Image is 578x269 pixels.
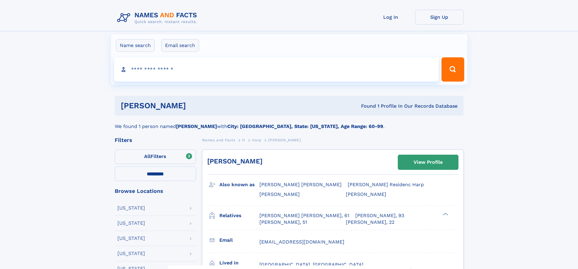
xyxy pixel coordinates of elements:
a: [PERSON_NAME], 51 [259,219,307,226]
label: Name search [116,39,155,52]
span: H [242,138,245,142]
div: Filters [115,137,196,143]
div: Found 1 Profile In Our Records Database [273,103,458,109]
div: We found 1 person named with . [115,116,464,130]
a: [PERSON_NAME] [PERSON_NAME], 61 [259,212,349,219]
label: Filters [115,150,196,164]
span: [GEOGRAPHIC_DATA], [GEOGRAPHIC_DATA] [259,262,363,267]
span: [PERSON_NAME] [259,191,300,197]
a: Harp [252,136,261,144]
b: City: [GEOGRAPHIC_DATA], State: [US_STATE], Age Range: 60-99 [227,123,383,129]
span: All [144,153,150,159]
span: [PERSON_NAME] [346,191,386,197]
h3: Relatives [219,210,259,221]
img: Logo Names and Facts [115,10,202,26]
div: ❯ [441,212,448,216]
a: [PERSON_NAME], 93 [355,212,404,219]
div: [US_STATE] [117,206,145,210]
span: [PERSON_NAME] [268,138,301,142]
div: [US_STATE] [117,221,145,226]
a: [PERSON_NAME], 22 [346,219,394,226]
div: [US_STATE] [117,236,145,241]
div: View Profile [414,155,443,169]
b: [PERSON_NAME] [176,123,217,129]
h1: [PERSON_NAME] [121,102,274,109]
button: Search Button [441,57,464,82]
a: Names and Facts [202,136,235,144]
span: [PERSON_NAME] Residenc Harp [348,182,424,187]
input: search input [114,57,439,82]
h3: Also known as [219,180,259,190]
div: Browse Locations [115,188,196,194]
div: [US_STATE] [117,251,145,256]
h3: Email [219,235,259,245]
span: Harp [252,138,261,142]
span: [EMAIL_ADDRESS][DOMAIN_NAME] [259,239,344,245]
a: Log In [367,10,415,25]
label: Email search [161,39,199,52]
a: [PERSON_NAME] [207,157,262,165]
a: H [242,136,245,144]
h3: Lived in [219,258,259,268]
a: Sign Up [415,10,464,25]
a: View Profile [398,155,458,170]
span: [PERSON_NAME] [PERSON_NAME] [259,182,342,187]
